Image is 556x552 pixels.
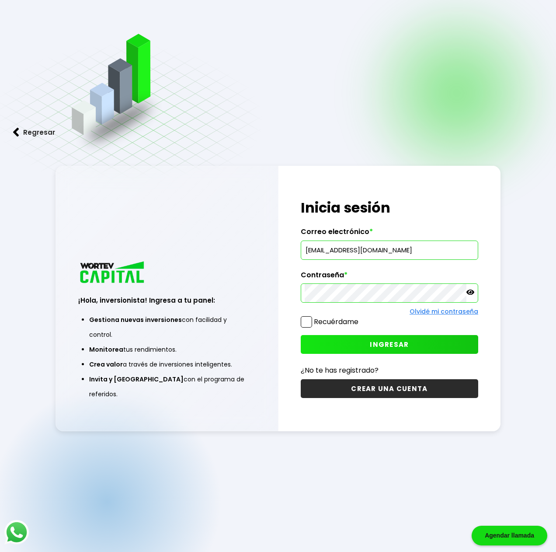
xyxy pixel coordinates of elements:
span: Gestiona nuevas inversiones [89,315,182,324]
label: Recuérdame [314,317,358,327]
img: logos_whatsapp-icon.242b2217.svg [4,520,29,545]
span: Invita y [GEOGRAPHIC_DATA] [89,375,184,384]
li: a través de inversiones inteligentes. [89,357,245,372]
a: Olvidé mi contraseña [410,307,478,316]
img: logo_wortev_capital [78,260,147,286]
span: Crea valor [89,360,123,369]
label: Correo electrónico [301,227,478,241]
li: tus rendimientos. [89,342,245,357]
li: con facilidad y control. [89,312,245,342]
a: ¿No te has registrado?CREAR UNA CUENTA [301,365,478,398]
img: flecha izquierda [13,128,19,137]
h1: Inicia sesión [301,197,478,218]
input: hola@wortev.capital [305,241,474,259]
span: Monitorea [89,345,123,354]
h3: ¡Hola, inversionista! Ingresa a tu panel: [78,295,256,305]
button: CREAR UNA CUENTA [301,379,478,398]
button: INGRESAR [301,335,478,354]
label: Contraseña [301,271,478,284]
li: con el programa de referidos. [89,372,245,402]
p: ¿No te has registrado? [301,365,478,376]
div: Agendar llamada [472,526,547,545]
span: INGRESAR [370,340,409,349]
